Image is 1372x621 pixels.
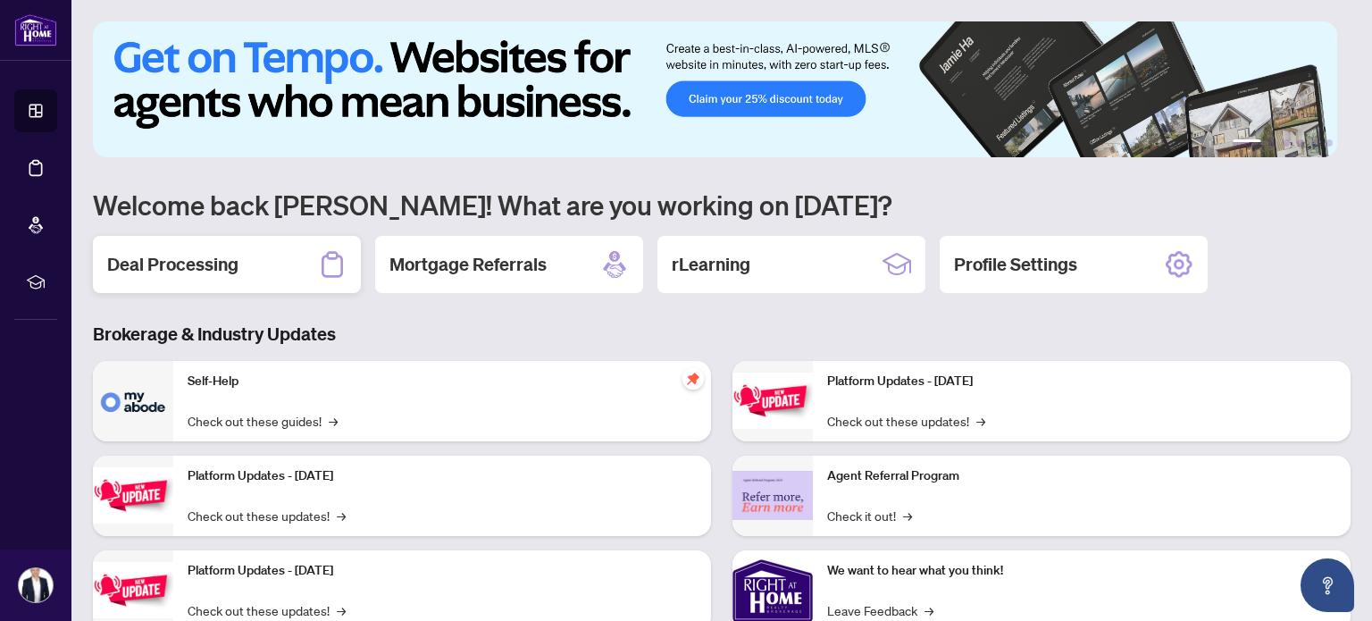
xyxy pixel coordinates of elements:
[188,466,697,486] p: Platform Updates - [DATE]
[1233,139,1261,147] button: 1
[954,252,1077,277] h2: Profile Settings
[732,373,813,429] img: Platform Updates - June 23, 2025
[93,467,173,524] img: Platform Updates - September 16, 2025
[93,188,1351,222] h1: Welcome back [PERSON_NAME]! What are you working on [DATE]?
[188,372,697,391] p: Self-Help
[672,252,750,277] h2: rLearning
[93,322,1351,347] h3: Brokerage & Industry Updates
[19,568,53,602] img: Profile Icon
[188,561,697,581] p: Platform Updates - [DATE]
[93,562,173,618] img: Platform Updates - July 21, 2025
[732,471,813,520] img: Agent Referral Program
[1311,139,1318,147] button: 5
[903,506,912,525] span: →
[337,506,346,525] span: →
[93,21,1337,157] img: Slide 0
[188,506,346,525] a: Check out these updates!→
[337,600,346,620] span: →
[827,561,1336,581] p: We want to hear what you think!
[107,252,238,277] h2: Deal Processing
[827,506,912,525] a: Check it out!→
[1301,558,1354,612] button: Open asap
[1283,139,1290,147] button: 3
[1326,139,1333,147] button: 6
[827,466,1336,486] p: Agent Referral Program
[682,368,704,390] span: pushpin
[976,411,985,431] span: →
[329,411,338,431] span: →
[188,600,346,620] a: Check out these updates!→
[827,372,1336,391] p: Platform Updates - [DATE]
[188,411,338,431] a: Check out these guides!→
[924,600,933,620] span: →
[827,411,985,431] a: Check out these updates!→
[1297,139,1304,147] button: 4
[93,361,173,441] img: Self-Help
[1268,139,1276,147] button: 2
[14,13,57,46] img: logo
[827,600,933,620] a: Leave Feedback→
[389,252,547,277] h2: Mortgage Referrals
